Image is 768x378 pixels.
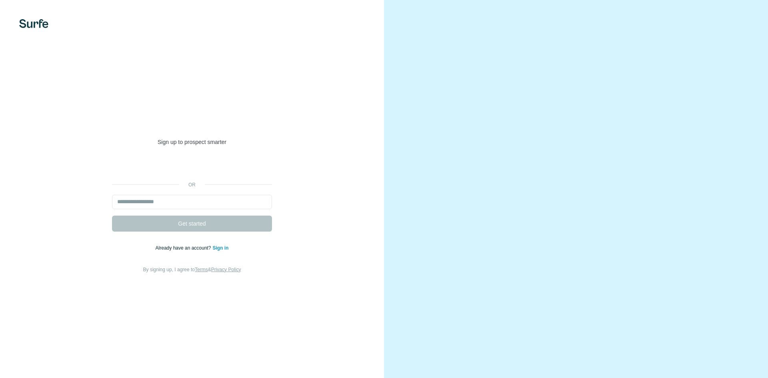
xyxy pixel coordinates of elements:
a: Sign in [212,245,228,251]
a: Terms [195,267,208,272]
span: By signing up, I agree to & [143,267,241,272]
p: or [179,181,205,188]
a: Privacy Policy [211,267,241,272]
img: Surfe's logo [19,19,48,28]
h1: Welcome to [GEOGRAPHIC_DATA] [112,104,272,136]
p: Sign up to prospect smarter [112,138,272,146]
span: Already have an account? [156,245,213,251]
iframe: Sign in with Google Button [108,158,276,176]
